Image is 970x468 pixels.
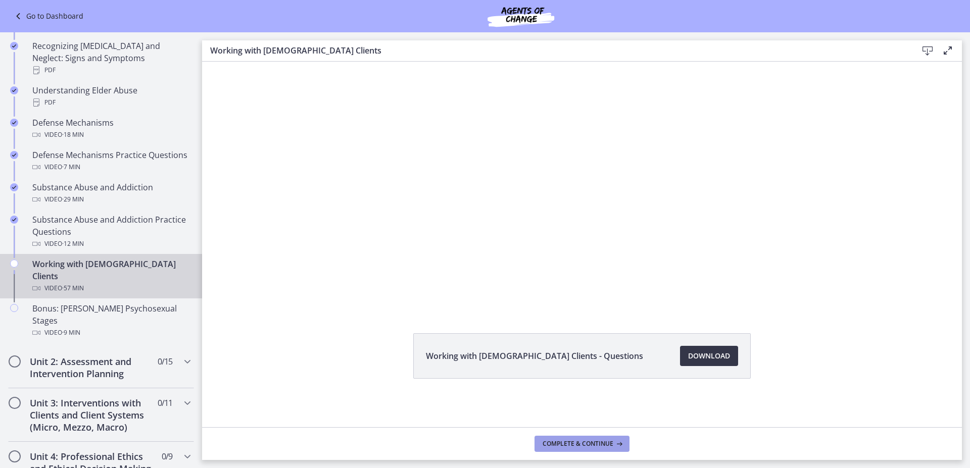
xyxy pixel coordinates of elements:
[10,216,18,224] i: Completed
[62,327,80,339] span: · 9 min
[32,258,190,294] div: Working with [DEMOGRAPHIC_DATA] Clients
[10,183,18,191] i: Completed
[32,40,190,76] div: Recognizing [MEDICAL_DATA] and Neglect: Signs and Symptoms
[680,346,738,366] a: Download
[158,355,172,368] span: 0 / 15
[202,20,962,310] iframe: Video Lesson
[32,149,190,173] div: Defense Mechanisms Practice Questions
[535,436,629,452] button: Complete & continue
[30,355,153,380] h2: Unit 2: Assessment and Intervention Planning
[32,161,190,173] div: Video
[32,214,190,250] div: Substance Abuse and Addiction Practice Questions
[12,10,83,22] a: Go to Dashboard
[32,129,190,141] div: Video
[62,238,84,250] span: · 12 min
[32,327,190,339] div: Video
[32,181,190,205] div: Substance Abuse and Addiction
[10,151,18,159] i: Completed
[460,4,581,28] img: Agents of Change
[162,450,172,462] span: 0 / 9
[30,397,153,433] h2: Unit 3: Interventions with Clients and Client Systems (Micro, Mezzo, Macro)
[688,350,730,362] span: Download
[10,42,18,50] i: Completed
[32,238,190,250] div: Video
[426,350,643,362] span: Working with [DEMOGRAPHIC_DATA] Clients - Questions
[10,86,18,94] i: Completed
[62,282,84,294] span: · 57 min
[32,96,190,109] div: PDF
[32,193,190,205] div: Video
[62,129,84,141] span: · 18 min
[32,282,190,294] div: Video
[543,440,613,448] span: Complete & continue
[32,64,190,76] div: PDF
[62,193,84,205] span: · 29 min
[32,117,190,141] div: Defense Mechanisms
[32,84,190,109] div: Understanding Elder Abuse
[210,44,901,57] h3: Working with [DEMOGRAPHIC_DATA] Clients
[32,302,190,339] div: Bonus: [PERSON_NAME] Psychosexual Stages
[158,397,172,409] span: 0 / 11
[10,119,18,127] i: Completed
[62,161,80,173] span: · 7 min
